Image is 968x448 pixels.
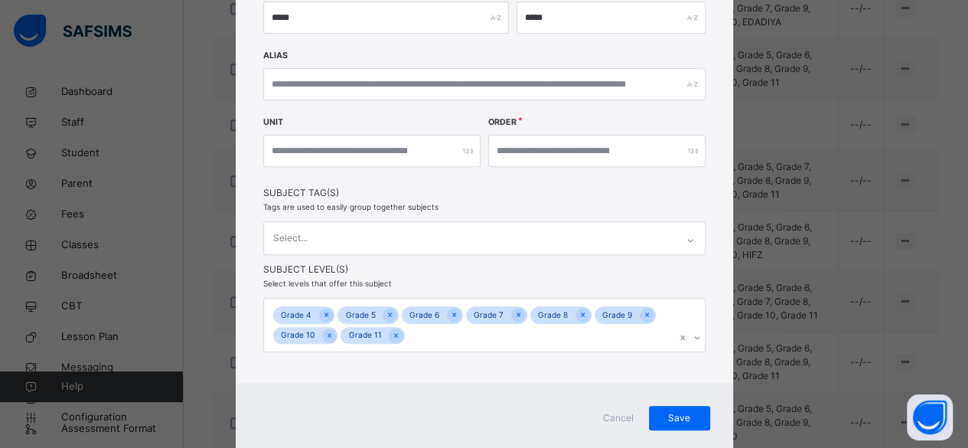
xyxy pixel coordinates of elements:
div: Grade 8 [530,306,575,324]
div: Grade 5 [337,306,383,324]
div: Grade 9 [595,306,640,324]
span: Select levels that offer this subject [263,279,392,288]
div: Grade 10 [273,327,322,345]
div: Select... [273,224,308,253]
span: Tags are used to easily group together subjects [263,202,438,211]
div: Grade 6 [402,306,447,324]
label: Alias [263,50,288,62]
label: Order [488,116,517,129]
div: Grade 7 [466,306,511,324]
button: Open asap [907,394,953,440]
div: Grade 11 [341,327,389,345]
span: Subject Level(s) [263,263,706,276]
span: Save [660,411,699,425]
span: Cancel [600,411,637,425]
label: Unit [263,116,283,129]
span: Subject Tag(s) [263,186,706,200]
div: Grade 4 [273,306,319,324]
